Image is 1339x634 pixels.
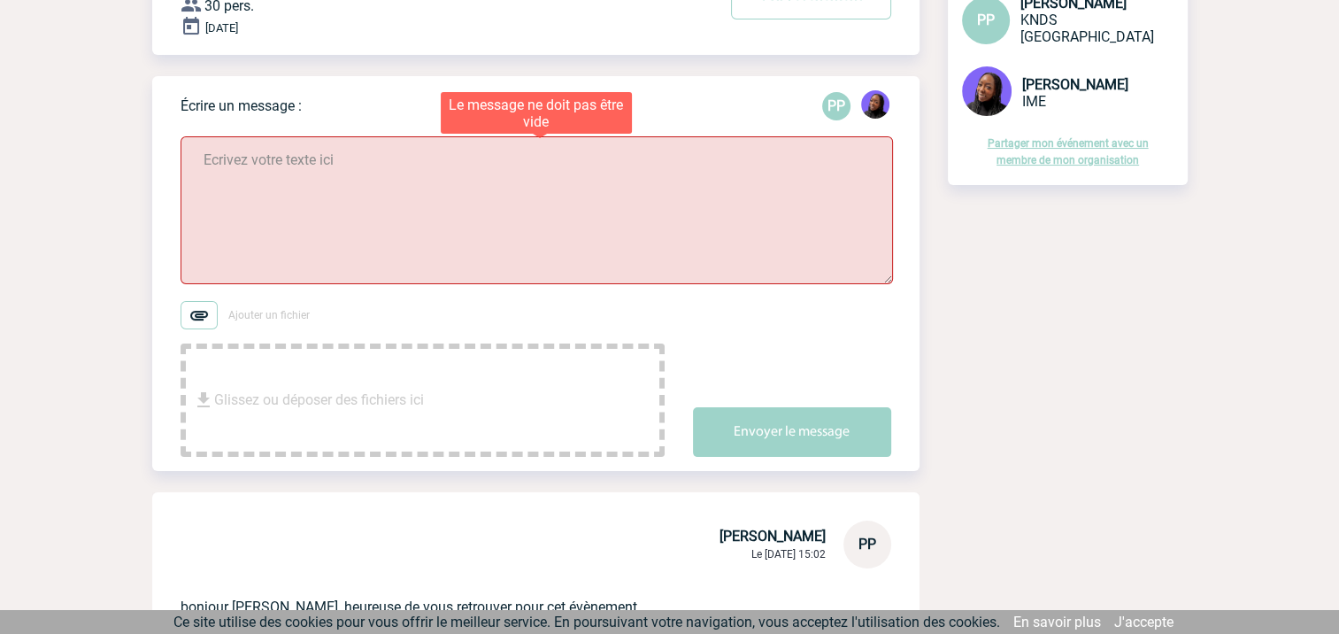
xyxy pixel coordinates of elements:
[1013,614,1101,630] a: En savoir plus
[977,12,995,28] span: PP
[720,528,826,545] span: [PERSON_NAME]
[693,407,891,457] button: Envoyer le message
[962,66,1012,116] img: 131349-0.png
[1114,614,1174,630] a: J'accepte
[861,90,889,122] div: Tabaski THIAM
[1022,76,1128,93] span: [PERSON_NAME]
[751,548,826,561] span: Le [DATE] 15:02
[441,92,632,134] div: Le message ne doit pas être vide
[822,92,850,120] p: PP
[1020,12,1154,45] span: KNDS [GEOGRAPHIC_DATA]
[181,97,302,114] p: Écrire un message :
[1022,93,1046,110] span: IME
[858,536,876,553] span: PP
[214,356,424,445] span: Glissez ou déposer des fichiers ici
[861,90,889,119] img: 131349-0.png
[173,614,1000,630] span: Ce site utilise des cookies pour vous offrir le meilleur service. En poursuivant votre navigation...
[205,21,238,35] span: [DATE]
[228,309,310,321] span: Ajouter un fichier
[822,92,850,120] div: Patricia PETIT
[988,137,1149,166] a: Partager mon événement avec un membre de mon organisation
[193,390,214,411] img: file_download.svg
